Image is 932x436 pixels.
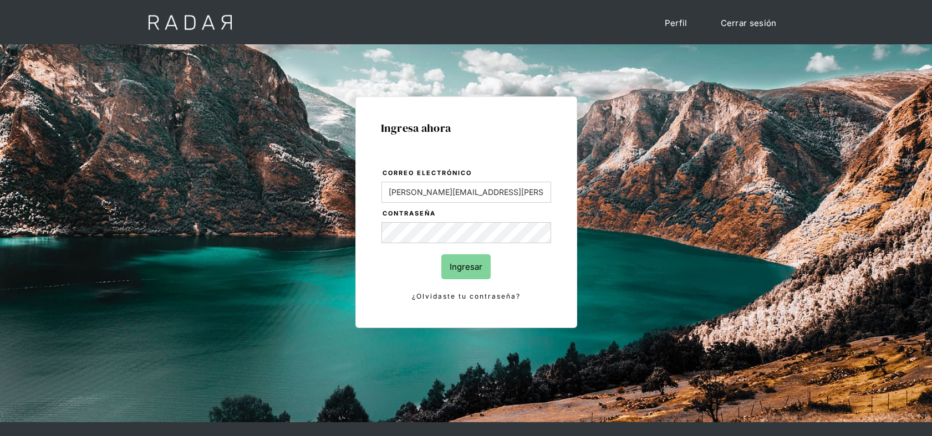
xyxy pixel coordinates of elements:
[441,254,491,279] input: Ingresar
[654,11,699,35] a: Perfil
[381,182,551,203] input: bruce@wayne.com
[381,122,552,134] h1: Ingresa ahora
[710,11,788,35] a: Cerrar sesión
[383,208,551,219] label: Contraseña
[381,290,551,302] a: ¿Olvidaste tu contraseña?
[383,168,551,179] label: Correo electrónico
[381,167,552,302] form: Login Form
